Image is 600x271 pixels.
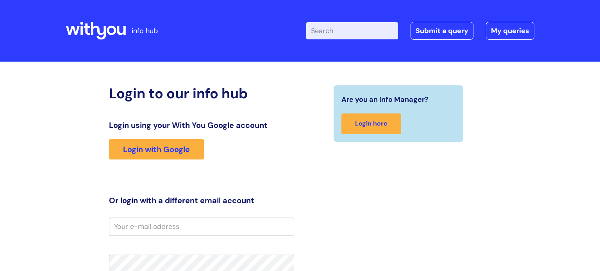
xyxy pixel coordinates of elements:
a: Submit a query [411,22,473,40]
p: info hub [132,25,158,37]
h2: Login to our info hub [109,85,294,102]
span: Are you an Info Manager? [341,93,429,106]
h3: Login using your With You Google account [109,120,294,130]
input: Search [306,22,398,39]
a: Login with Google [109,139,204,159]
h3: Or login with a different email account [109,196,294,205]
a: Login here [341,113,401,134]
a: My queries [486,22,534,40]
input: Your e-mail address [109,218,294,236]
